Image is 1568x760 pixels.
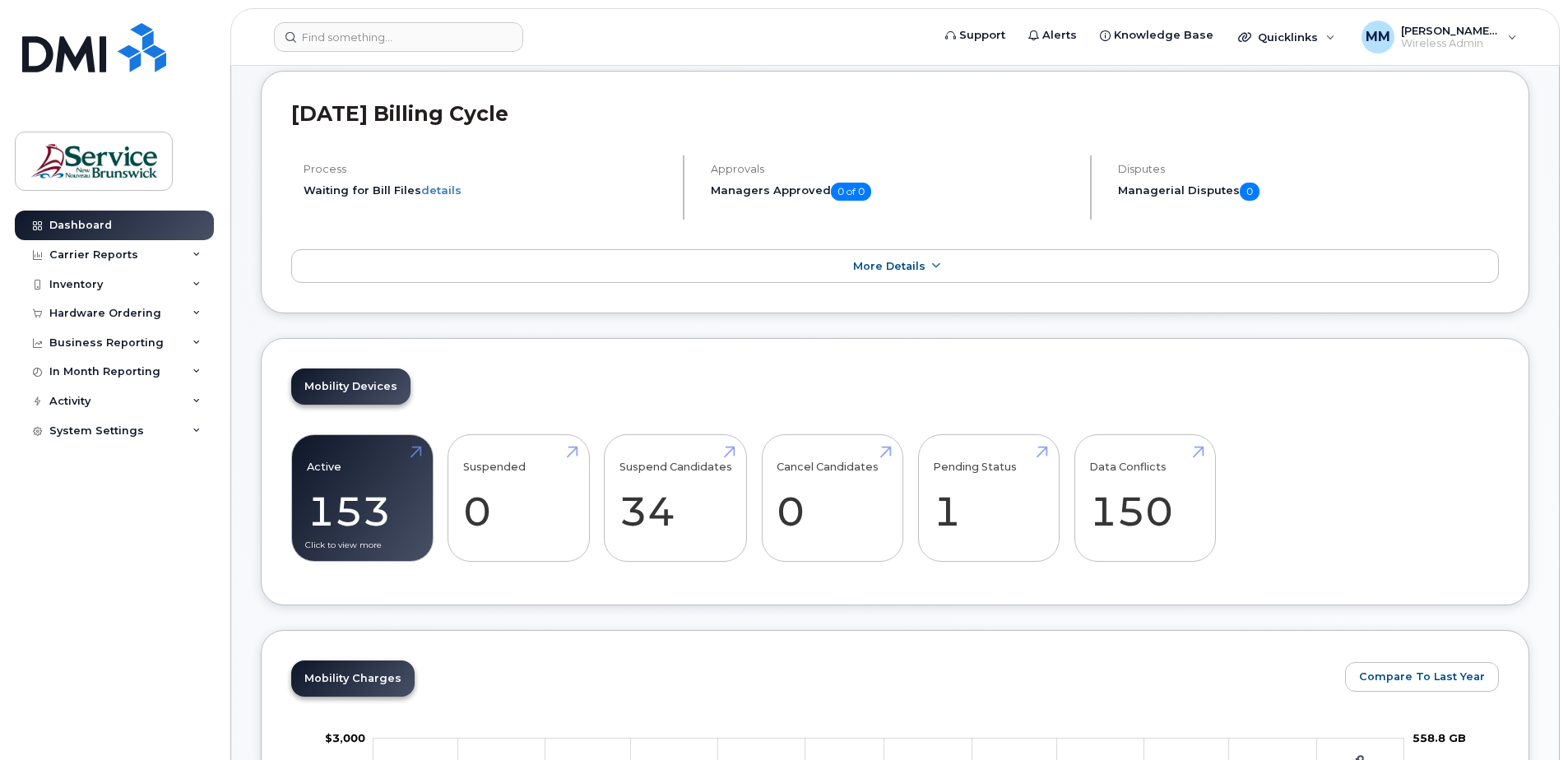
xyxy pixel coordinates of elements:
h5: Managerial Disputes [1118,183,1499,201]
a: Alerts [1017,19,1088,52]
tspan: 558.8 GB [1413,730,1466,744]
a: Mobility Charges [291,660,415,697]
h2: [DATE] Billing Cycle [291,101,1499,126]
span: Alerts [1042,27,1077,44]
button: Compare To Last Year [1345,662,1499,692]
tspan: $3,000 [325,730,365,744]
h4: Process [304,163,669,175]
span: Knowledge Base [1114,27,1213,44]
span: MM [1366,27,1390,47]
span: Support [959,27,1005,44]
input: Find something... [274,22,523,52]
div: McEachern, Melissa (ASD-E) [1350,21,1529,53]
span: 0 [1240,183,1260,201]
span: [PERSON_NAME] (ASD-E) [1401,24,1500,37]
a: Suspended 0 [463,444,574,553]
h5: Managers Approved [711,183,1076,201]
span: Compare To Last Year [1359,669,1485,684]
span: 0 of 0 [831,183,871,201]
li: Waiting for Bill Files [304,183,669,198]
a: Knowledge Base [1088,19,1225,52]
span: Quicklinks [1258,30,1318,44]
g: $0 [325,730,365,744]
a: Pending Status 1 [933,444,1044,553]
a: Data Conflicts 150 [1089,444,1200,553]
a: Support [934,19,1017,52]
h4: Approvals [711,163,1076,175]
a: Suspend Candidates 34 [619,444,732,553]
a: details [421,183,462,197]
div: Quicklinks [1227,21,1347,53]
span: Wireless Admin [1401,37,1500,50]
a: Mobility Devices [291,368,411,405]
span: More Details [853,260,925,272]
a: Cancel Candidates 0 [777,444,888,553]
a: Active 153 [307,444,418,553]
h4: Disputes [1118,163,1499,175]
